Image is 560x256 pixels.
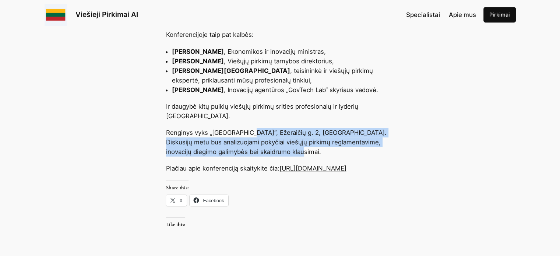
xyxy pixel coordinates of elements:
strong: [PERSON_NAME] [172,48,224,55]
span: Specialistai [406,11,440,18]
a: Specialistai [406,10,440,20]
span: X [179,198,183,203]
p: Renginys vyks „[GEOGRAPHIC_DATA]“, Ežeraičių g. 2, [GEOGRAPHIC_DATA]. Diskusijų metu bus analizuo... [166,128,394,157]
h3: Share this: [166,180,189,190]
nav: Navigation [406,10,476,20]
iframe: Like or Reblog [166,232,394,252]
a: Viešieji Pirkimai AI [75,10,138,19]
li: , Inovacijų agentūros „GovTech Lab“ skyriaus vadovė. [172,85,394,95]
span: Apie mus [449,11,476,18]
strong: [PERSON_NAME] [172,86,224,94]
a: Pirkimai [483,7,516,22]
h3: Like this: [166,217,185,227]
a: X [166,195,187,206]
a: Facebook [190,195,228,206]
img: Viešieji pirkimai logo [45,4,67,26]
p: Konferencijoje taip pat kalbės: [166,30,394,39]
a: Apie mus [449,10,476,20]
a: [URL][DOMAIN_NAME] [279,165,346,172]
p: Plačiau apie konferenciją skaitykite čia: [166,164,394,173]
strong: [PERSON_NAME] [172,57,224,65]
li: , teisininkė ir viešųjų pirkimų ekspertė, priklausanti mūsų profesionalų tinklui, [172,66,394,85]
li: , Viešųjų pirkimų tarnybos direktorius, [172,56,394,66]
strong: [PERSON_NAME][GEOGRAPHIC_DATA] [172,67,290,74]
p: Ir daugybė kitų puikių viešųjų pirkimų srities profesionalų ir lyderių [GEOGRAPHIC_DATA]. [166,102,394,121]
li: , Ekonomikos ir inovacijų ministras, [172,47,394,56]
span: Facebook [203,198,224,203]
